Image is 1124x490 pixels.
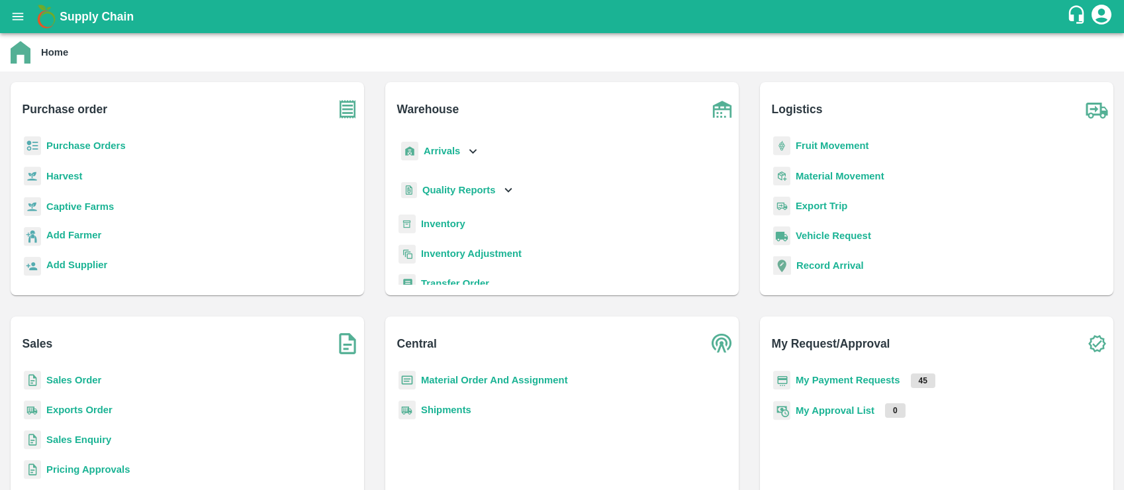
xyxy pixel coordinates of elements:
a: Inventory Adjustment [421,248,522,259]
a: Pricing Approvals [46,464,130,475]
b: Warehouse [397,100,459,119]
img: shipments [24,401,41,420]
img: delivery [773,197,790,216]
img: supplier [24,257,41,276]
a: Material Order And Assignment [421,375,568,385]
a: Add Farmer [46,228,101,246]
b: Sales [23,334,53,353]
img: whArrival [401,142,418,161]
b: Purchase order [23,100,107,119]
b: Add Supplier [46,260,107,270]
b: Quality Reports [422,185,496,195]
button: open drawer [3,1,33,32]
a: Sales Enquiry [46,434,111,445]
a: Export Trip [796,201,847,211]
img: reciept [24,136,41,156]
img: soSales [331,327,364,360]
b: Add Farmer [46,230,101,240]
a: Material Movement [796,171,884,181]
a: Add Supplier [46,258,107,275]
b: Home [41,47,68,58]
b: Central [397,334,437,353]
img: vehicle [773,226,790,246]
img: shipments [398,401,416,420]
div: account of current user [1090,3,1113,30]
b: Logistics [772,100,823,119]
img: sales [24,460,41,479]
a: Sales Order [46,375,101,385]
div: Arrivals [398,136,481,166]
b: Arrivals [424,146,460,156]
a: Record Arrival [796,260,864,271]
a: Exports Order [46,405,113,415]
a: Inventory [421,219,465,229]
img: truck [1080,93,1113,126]
img: central [706,327,739,360]
b: Supply Chain [60,10,134,23]
img: inventory [398,244,416,264]
img: sales [24,371,41,390]
img: material [773,166,790,186]
a: My Payment Requests [796,375,900,385]
img: centralMaterial [398,371,416,390]
img: whInventory [398,215,416,234]
img: payment [773,371,790,390]
img: harvest [24,166,41,186]
img: purchase [331,93,364,126]
a: Captive Farms [46,201,114,212]
a: Purchase Orders [46,140,126,151]
a: My Approval List [796,405,874,416]
a: Shipments [421,405,471,415]
p: 45 [911,373,935,388]
a: Fruit Movement [796,140,869,151]
b: My Request/Approval [772,334,890,353]
a: Harvest [46,171,82,181]
a: Supply Chain [60,7,1066,26]
img: recordArrival [773,256,791,275]
img: harvest [24,197,41,217]
img: home [11,41,30,64]
img: check [1080,327,1113,360]
a: Vehicle Request [796,230,871,241]
img: qualityReport [401,182,417,199]
div: Quality Reports [398,177,516,204]
p: 0 [885,403,906,418]
img: sales [24,430,41,450]
img: warehouse [706,93,739,126]
img: farmer [24,227,41,246]
img: fruit [773,136,790,156]
a: Transfer Order [421,278,489,289]
div: customer-support [1066,5,1090,28]
img: logo [33,3,60,30]
img: whTransfer [398,274,416,293]
img: approval [773,401,790,420]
